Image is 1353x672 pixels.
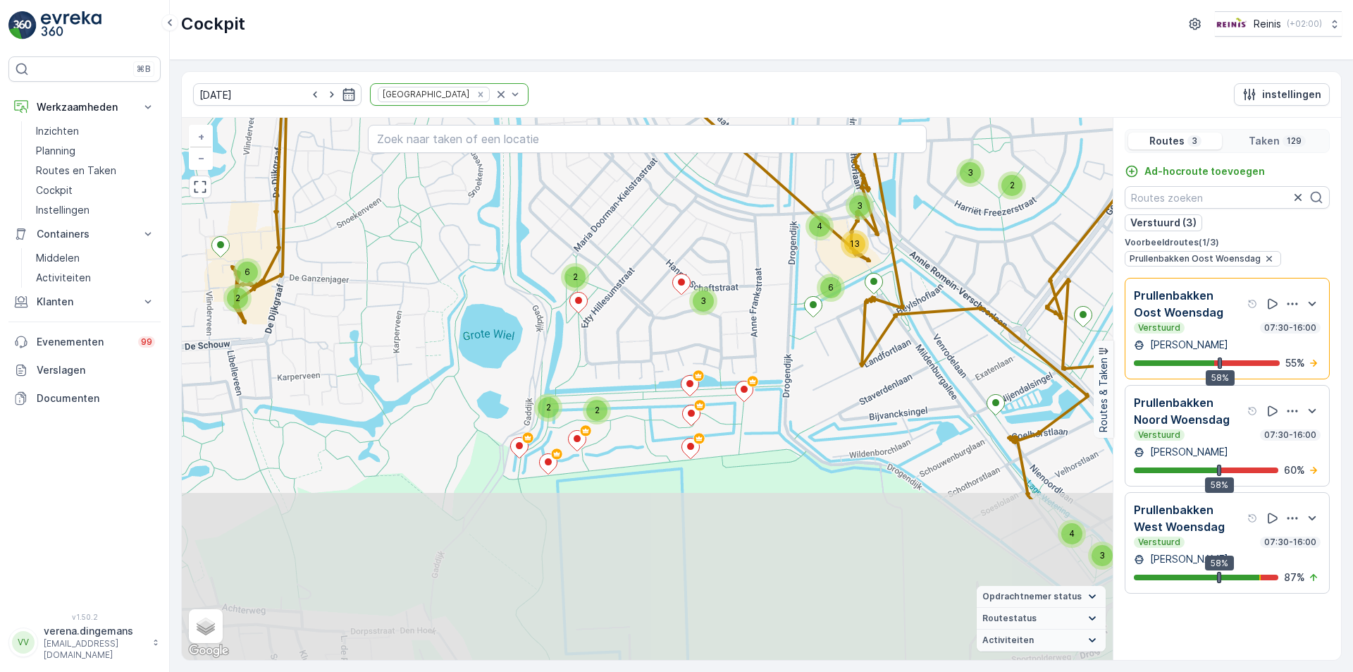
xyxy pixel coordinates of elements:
button: Klanten [8,288,161,316]
button: Containers [8,220,161,248]
p: Instellingen [36,203,89,217]
p: Planning [36,144,75,158]
div: 2 [561,263,589,291]
p: Prullenbakken West Woensdag [1134,501,1244,535]
p: Verstuurd [1137,322,1182,334]
input: dd/mm/yyyy [193,83,362,106]
a: Inzichten [30,121,161,141]
p: instellingen [1262,87,1321,102]
input: Routes zoeken [1125,186,1330,209]
div: 2 [583,396,611,424]
span: 4 [1069,528,1075,539]
p: Verslagen [37,363,155,377]
p: Cockpit [181,13,245,35]
img: logo_light-DOdMpM7g.png [41,11,101,39]
p: 07:30-16:00 [1263,429,1318,441]
p: Voorbeeldroutes ( 1 / 3 ) [1125,237,1330,248]
span: v 1.50.2 [8,613,161,621]
p: 07:30-16:00 [1263,322,1318,334]
span: 2 [595,405,600,415]
img: Reinis-Logo-Vrijstaand_Tekengebied-1-copy2_aBO4n7j.png [1215,16,1248,32]
p: ⌘B [137,63,151,75]
div: 6 [817,274,845,302]
div: 58% [1205,556,1234,571]
div: VV [12,631,35,654]
div: 3 [956,159,984,187]
div: 2 [534,393,562,422]
p: Inzichten [36,124,79,138]
span: Opdrachtnemer status [982,591,1082,602]
p: Routes [1149,134,1185,148]
a: Routes en Taken [30,161,161,181]
span: 3 [857,200,863,211]
p: verena.dingemans [44,624,145,638]
a: Uitzoomen [190,147,211,169]
p: Prullenbakken Oost Woensdag [1134,287,1244,321]
span: 13 [850,238,860,249]
button: Verstuurd (3) [1125,214,1202,231]
div: 3 [689,287,717,315]
div: 3 [846,192,874,220]
p: [EMAIL_ADDRESS][DOMAIN_NAME] [44,638,145,661]
span: Activiteiten [982,635,1034,646]
span: 6 [828,282,834,293]
p: Verstuurd [1137,537,1182,548]
p: Evenementen [37,335,130,349]
span: 3 [968,167,973,178]
div: 4 [805,212,834,240]
p: Verstuurd (3) [1130,216,1197,230]
p: Reinis [1254,17,1281,31]
span: + [198,130,204,142]
a: Cockpit [30,181,161,200]
p: Taken [1249,134,1280,148]
div: Remove Prullenbakken [473,89,488,100]
summary: Routestatus [977,608,1106,630]
span: Routestatus [982,613,1037,624]
span: 2 [546,402,551,413]
button: Werkzaamheden [8,93,161,121]
img: Google [185,642,232,660]
p: ( +02:00 ) [1287,18,1322,30]
p: Middelen [36,251,80,265]
p: Klanten [37,295,132,309]
p: 99 [141,336,152,348]
div: 13 [841,230,869,258]
span: 3 [700,295,706,306]
p: 129 [1285,135,1303,147]
span: 2 [235,293,240,303]
a: Planning [30,141,161,161]
a: Verslagen [8,356,161,384]
p: 60 % [1284,463,1305,477]
div: [GEOGRAPHIC_DATA] [378,87,471,101]
img: logo [8,11,37,39]
input: Zoek naar taken of een locatie [368,125,927,153]
summary: Opdrachtnemer status [977,586,1106,608]
p: 07:30-16:00 [1263,537,1318,548]
p: [PERSON_NAME] [1147,552,1228,566]
button: instellingen [1234,83,1330,106]
div: 6 [233,258,261,286]
p: 55 % [1285,356,1305,370]
p: Verstuurd [1137,429,1182,441]
span: 2 [573,271,578,282]
p: Werkzaamheden [37,100,132,114]
p: Containers [37,227,132,241]
button: VVverena.dingemans[EMAIL_ADDRESS][DOMAIN_NAME] [8,624,161,661]
a: Evenementen99 [8,328,161,356]
p: Activiteiten [36,271,91,285]
span: 2 [1010,180,1015,190]
button: Reinis(+02:00) [1215,11,1342,37]
p: Cockpit [36,183,73,197]
span: Prullenbakken Oost Woensdag [1130,253,1261,264]
summary: Activiteiten [977,630,1106,652]
p: Routes en Taken [36,164,116,178]
a: Ad-hocroute toevoegen [1125,164,1265,178]
a: In zoomen [190,126,211,147]
div: help tooltippictogram [1247,513,1259,524]
p: 87 % [1284,570,1305,585]
div: 4 [1058,520,1086,548]
p: Routes & Taken [1096,358,1111,432]
p: Ad-hocroute toevoegen [1144,164,1265,178]
div: 3 [1088,542,1116,570]
span: 4 [817,221,822,231]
